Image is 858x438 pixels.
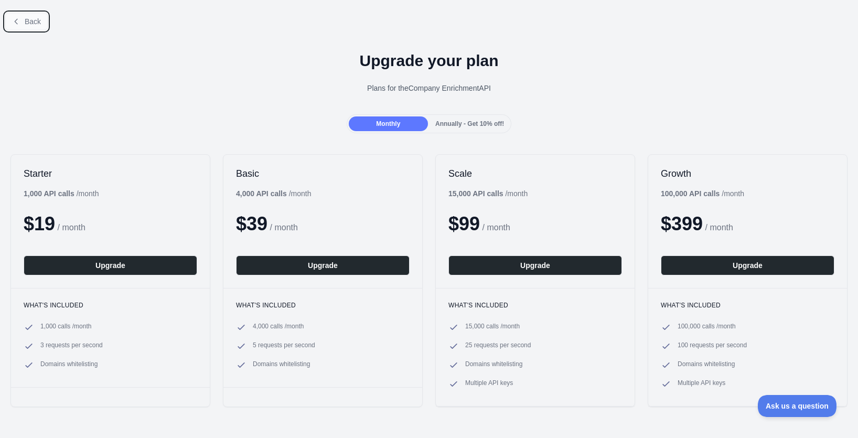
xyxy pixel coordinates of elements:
div: / month [448,188,528,199]
b: 100,000 API calls [661,189,720,198]
span: $ 399 [661,213,703,234]
h2: Basic [236,167,410,180]
iframe: Toggle Customer Support [758,395,837,417]
h2: Scale [448,167,622,180]
div: / month [661,188,744,199]
h2: Growth [661,167,834,180]
b: 15,000 API calls [448,189,503,198]
span: $ 99 [448,213,480,234]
